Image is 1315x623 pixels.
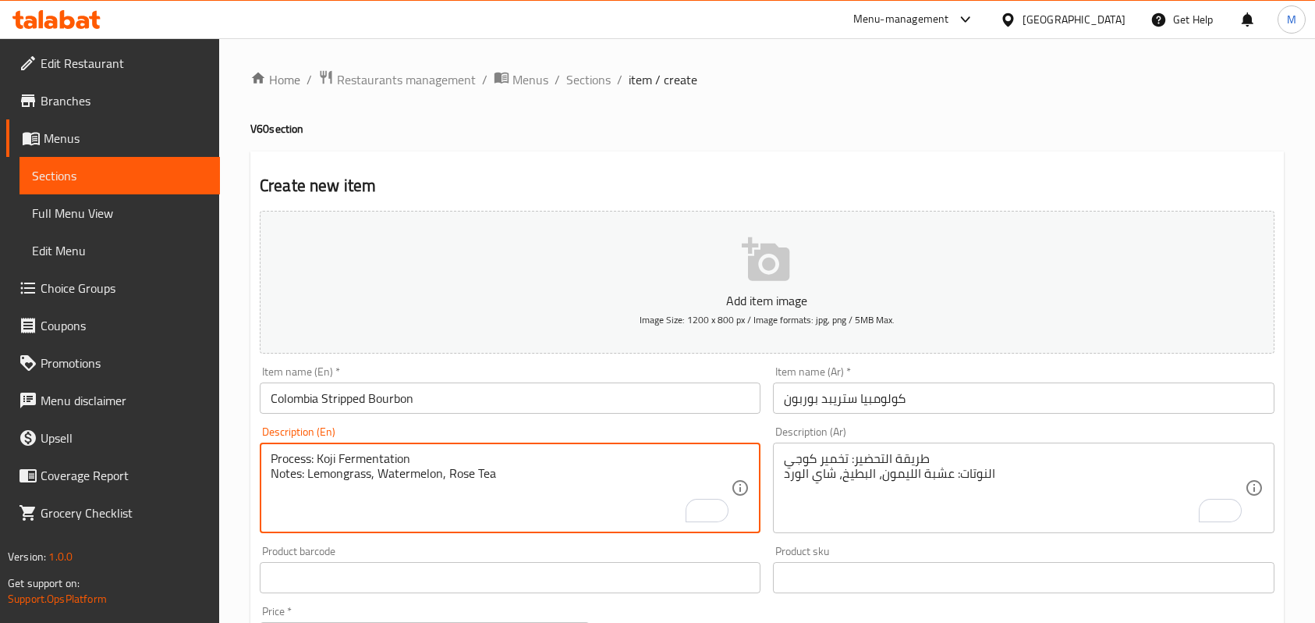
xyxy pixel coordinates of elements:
[32,204,207,222] span: Full Menu View
[6,44,220,82] a: Edit Restaurant
[6,307,220,344] a: Coupons
[260,174,1274,198] h2: Create new item
[640,311,895,329] span: Image Size: 1200 x 800 px / Image formats: jpg, png / 5MB Max.
[6,494,220,532] a: Grocery Checklist
[260,383,760,414] input: Enter name En
[271,451,731,525] textarea: To enrich screen reader interactions, please activate Accessibility in Grammarly extension settings
[19,194,220,232] a: Full Menu View
[260,211,1274,354] button: Add item imageImage Size: 1200 x 800 px / Image formats: jpg, png / 5MB Max.
[44,129,207,148] span: Menus
[6,82,220,119] a: Branches
[6,419,220,457] a: Upsell
[8,546,46,567] span: Version:
[32,241,207,260] span: Edit Menu
[32,166,207,185] span: Sections
[41,354,207,372] span: Promotions
[41,504,207,522] span: Grocery Checklist
[555,70,560,89] li: /
[784,451,1244,525] textarea: To enrich screen reader interactions, please activate Accessibility in Grammarly extension settings
[250,69,1284,90] nav: breadcrumb
[6,119,220,157] a: Menus
[41,316,207,335] span: Coupons
[629,70,697,89] span: item / create
[8,589,107,609] a: Support.OpsPlatform
[307,70,312,89] li: /
[617,70,622,89] li: /
[41,54,207,73] span: Edit Restaurant
[41,91,207,110] span: Branches
[41,466,207,485] span: Coverage Report
[260,562,760,593] input: Please enter product barcode
[337,70,476,89] span: Restaurants management
[6,269,220,307] a: Choice Groups
[1287,11,1296,28] span: M
[512,70,548,89] span: Menus
[773,383,1274,414] input: Enter name Ar
[284,291,1250,310] p: Add item image
[1023,11,1125,28] div: [GEOGRAPHIC_DATA]
[41,391,207,410] span: Menu disclaimer
[6,457,220,494] a: Coverage Report
[250,121,1284,137] h4: V60 section
[318,69,476,90] a: Restaurants management
[6,382,220,419] a: Menu disclaimer
[41,429,207,447] span: Upsell
[566,70,611,89] a: Sections
[494,69,548,90] a: Menus
[8,573,80,593] span: Get support on:
[19,157,220,194] a: Sections
[853,10,949,29] div: Menu-management
[41,279,207,297] span: Choice Groups
[48,546,73,567] span: 1.0.0
[250,70,300,89] a: Home
[6,344,220,382] a: Promotions
[19,232,220,269] a: Edit Menu
[773,562,1274,593] input: Please enter product sku
[482,70,487,89] li: /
